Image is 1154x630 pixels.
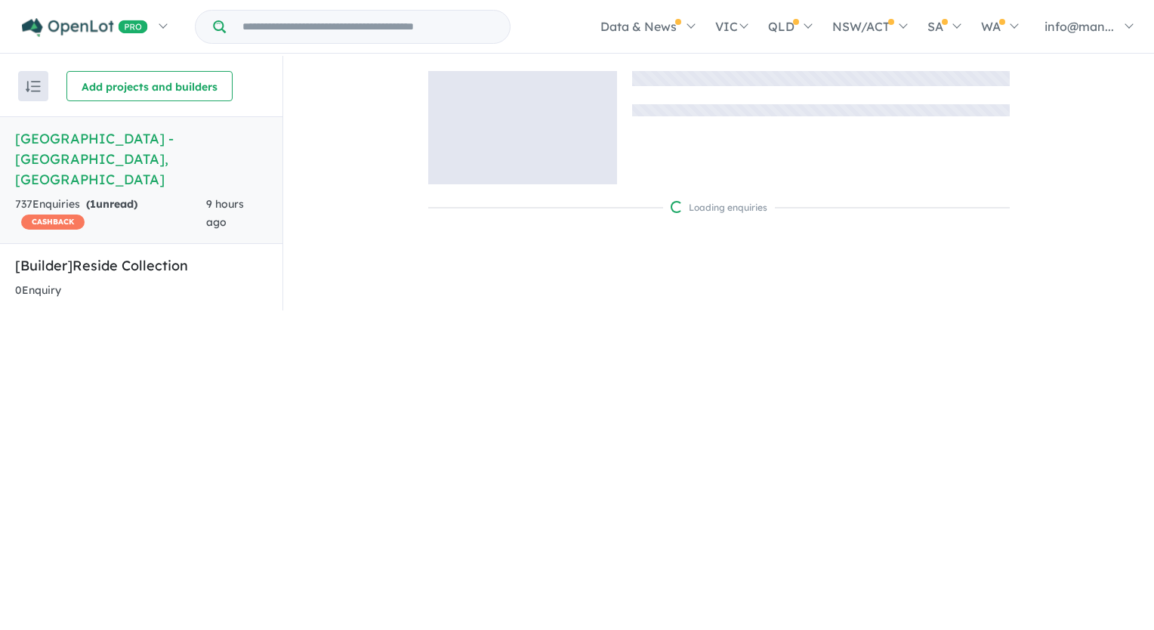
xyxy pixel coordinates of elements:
button: Add projects and builders [66,71,233,101]
div: 0 Enquir y [15,282,61,300]
span: info@man... [1044,19,1114,34]
input: Try estate name, suburb, builder or developer [229,11,507,43]
img: Openlot PRO Logo White [22,18,148,37]
h5: [GEOGRAPHIC_DATA] - [GEOGRAPHIC_DATA] , [GEOGRAPHIC_DATA] [15,128,267,190]
div: Loading enquiries [671,200,767,215]
h5: [Builder] Reside Collection [15,255,267,276]
div: 737 Enquir ies [15,196,206,232]
img: sort.svg [26,81,41,92]
span: 9 hours ago [206,197,244,229]
span: 1 [90,197,96,211]
span: CASHBACK [21,215,85,230]
strong: ( unread) [86,197,137,211]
